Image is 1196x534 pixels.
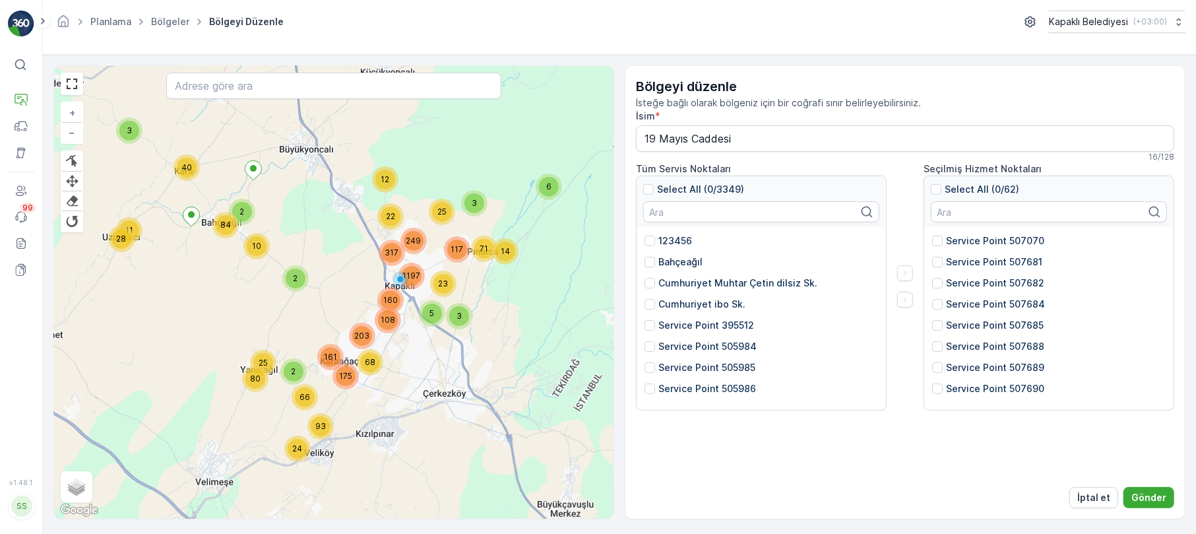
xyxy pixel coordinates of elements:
div: 6 [536,174,562,200]
p: Seçilmiş Hizmet Noktaları [924,162,1174,176]
div: 203 [349,323,375,349]
p: Service Point 507690 [946,382,1044,395]
div: 40 [173,154,200,181]
div: 1197 [398,263,425,289]
div: 80 [242,366,268,392]
span: 84 [220,220,231,230]
div: 3 [446,303,472,329]
span: 108 [381,315,395,325]
span: 12 [381,174,390,184]
span: 10 [252,241,261,251]
div: 2 [282,265,309,292]
div: 2 [229,199,255,225]
div: 175 [332,363,359,389]
a: Uzaklaştır [62,123,82,143]
span: 203 [355,331,370,341]
p: Service Point 507684 [946,298,1045,311]
div: 24 [284,436,311,462]
div: 5 [419,300,445,327]
img: logo [8,11,34,37]
p: Service Point 505985 [658,361,755,374]
div: 2 [280,358,307,385]
div: 11 [116,217,142,244]
div: 28 [108,226,135,252]
span: 40 [181,162,192,172]
a: Ana Sayfa [56,19,71,30]
div: 3 [116,117,142,144]
div: 68 [357,349,383,376]
div: Rotate Layers [62,211,82,231]
span: 249 [406,236,422,246]
span: − [69,127,76,138]
p: Service Point 507682 [946,277,1044,290]
div: 160 [377,287,404,314]
div: 12 [372,166,398,193]
span: 25 [259,358,268,368]
span: 66 [299,392,310,402]
div: 84 [212,212,239,238]
p: Gönder [1131,491,1166,504]
span: 175 [339,371,352,381]
span: 2 [294,273,298,283]
p: 99 [22,203,33,213]
p: Service Point 507070 [946,234,1044,248]
p: 123456 [658,234,692,248]
p: Cumhuriyet Muhtar Çetin dilsiz Sk. [658,277,817,290]
p: Service Point 507688 [946,340,1044,353]
span: v 1.48.1 [8,479,34,486]
span: 6 [546,182,551,191]
span: 80 [250,374,261,384]
span: 22 [386,211,395,221]
p: Service Point 505986 [658,382,756,395]
span: 28 [117,234,127,244]
p: Bölgeyi düzenle [636,77,1174,96]
span: 93 [315,421,326,431]
p: Service Point 507685 [946,319,1044,332]
div: Edit Layers [62,152,82,172]
p: Select All (0/3349) [657,183,744,196]
p: Service Point 505984 [658,340,757,353]
p: Kapaklı Belediyesi [1049,15,1128,28]
div: 22 [377,203,404,230]
span: 5 [430,308,435,318]
p: Cumhuriyet ibo Sk. [658,298,745,311]
div: 25 [250,350,276,376]
div: 117 [444,236,470,263]
input: Ara [643,201,879,222]
a: 99 [8,204,34,230]
input: Ara [931,201,1167,222]
a: Yakınlaştır [62,103,82,123]
input: Adrese göre ara [166,73,502,99]
span: 11 [125,225,133,235]
div: 10 [243,233,270,259]
span: 25 [437,207,447,217]
p: 16 / 128 [1149,152,1174,162]
span: 1197 [403,271,421,281]
a: Bölgeler [151,16,189,27]
div: 161 [317,344,344,370]
p: ( +03:00 ) [1133,17,1167,27]
span: 71 [480,244,489,253]
span: 68 [365,357,375,367]
p: Service Point 507681 [946,255,1042,269]
div: 71 [471,236,497,262]
div: SS [11,496,32,517]
span: 2 [240,207,245,217]
span: + [69,107,75,118]
div: 14 [492,238,519,265]
p: Bahçeağıl [658,255,703,269]
span: 3 [472,198,477,208]
span: 3 [127,125,132,135]
div: 66 [292,384,318,411]
p: Tüm Servis Noktaları [636,162,887,176]
p: Service Point 507689 [946,361,1044,374]
div: 317 [379,240,405,266]
span: 14 [501,246,510,256]
div: 93 [307,413,334,440]
div: Remove Layers [62,191,82,211]
span: 2 [292,366,296,376]
a: Planlama [90,16,131,27]
button: Gönder [1123,487,1174,508]
span: 117 [451,244,464,254]
div: 23 [430,271,456,297]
